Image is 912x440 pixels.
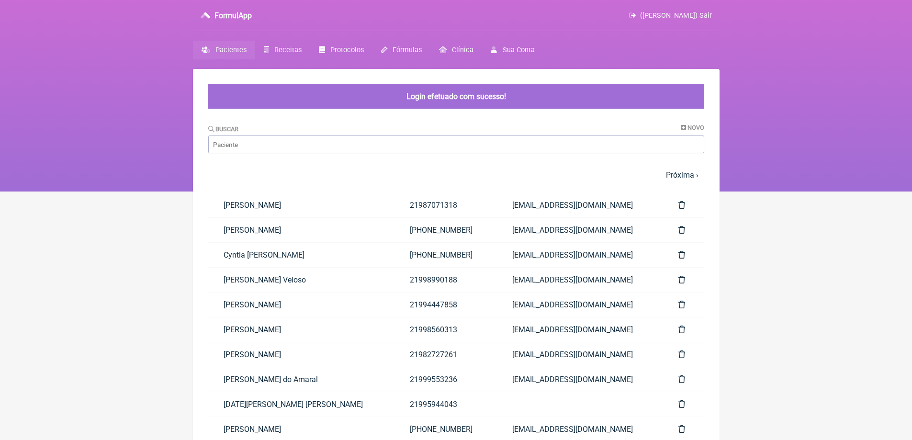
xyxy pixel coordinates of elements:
a: 21987071318 [394,193,497,217]
a: [PERSON_NAME] [208,317,395,342]
a: Receitas [255,41,310,59]
a: [PHONE_NUMBER] [394,243,497,267]
span: Novo [687,124,704,131]
a: 21982727261 [394,342,497,367]
span: ([PERSON_NAME]) Sair [640,11,712,20]
span: Protocolos [330,46,364,54]
a: [PERSON_NAME] [208,342,395,367]
span: Receitas [274,46,302,54]
a: Protocolos [310,41,372,59]
a: [EMAIL_ADDRESS][DOMAIN_NAME] [497,243,663,267]
h3: FormulApp [214,11,252,20]
span: Fórmulas [393,46,422,54]
a: Próxima › [666,170,698,180]
a: Novo [681,124,704,131]
a: [EMAIL_ADDRESS][DOMAIN_NAME] [497,193,663,217]
a: ([PERSON_NAME]) Sair [629,11,711,20]
a: 21998990188 [394,268,497,292]
a: [EMAIL_ADDRESS][DOMAIN_NAME] [497,367,663,392]
a: [DATE][PERSON_NAME] [PERSON_NAME] [208,392,395,417]
a: [PERSON_NAME] [208,293,395,317]
nav: pager [208,165,704,185]
a: Cyntia [PERSON_NAME] [208,243,395,267]
a: [EMAIL_ADDRESS][DOMAIN_NAME] [497,218,663,242]
a: [EMAIL_ADDRESS][DOMAIN_NAME] [497,293,663,317]
input: Paciente [208,135,704,153]
span: Clínica [452,46,473,54]
a: Clínica [430,41,482,59]
a: [EMAIL_ADDRESS][DOMAIN_NAME] [497,317,663,342]
span: Pacientes [215,46,247,54]
a: [PERSON_NAME] do Amaral [208,367,395,392]
span: Sua Conta [503,46,535,54]
a: 21995944043 [394,392,497,417]
a: Pacientes [193,41,255,59]
a: [PERSON_NAME] [208,218,395,242]
a: [PERSON_NAME] [208,193,395,217]
a: 21998560313 [394,317,497,342]
label: Buscar [208,125,239,133]
a: 21994447858 [394,293,497,317]
a: [PERSON_NAME] Veloso [208,268,395,292]
a: [EMAIL_ADDRESS][DOMAIN_NAME] [497,342,663,367]
a: [PHONE_NUMBER] [394,218,497,242]
a: Sua Conta [482,41,543,59]
a: 21999553236 [394,367,497,392]
div: Login efetuado com sucesso! [208,84,704,109]
a: [EMAIL_ADDRESS][DOMAIN_NAME] [497,268,663,292]
a: Fórmulas [372,41,430,59]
